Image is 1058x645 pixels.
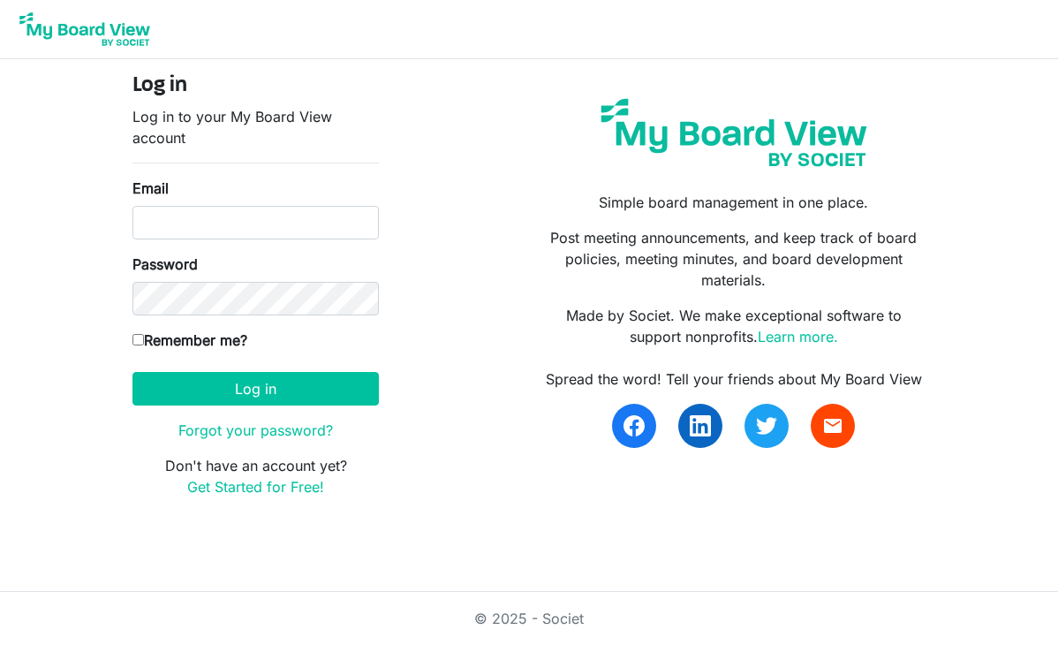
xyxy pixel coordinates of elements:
[542,305,926,347] p: Made by Societ. We make exceptional software to support nonprofits.
[132,334,144,345] input: Remember me?
[542,227,926,291] p: Post meeting announcements, and keep track of board policies, meeting minutes, and board developm...
[690,415,711,436] img: linkedin.svg
[14,7,155,51] img: My Board View Logo
[178,421,333,439] a: Forgot your password?
[187,478,324,496] a: Get Started for Free!
[132,455,379,497] p: Don't have an account yet?
[132,178,169,199] label: Email
[822,415,843,436] span: email
[132,330,247,351] label: Remember me?
[132,73,379,99] h4: Log in
[758,328,838,345] a: Learn more.
[132,106,379,148] p: Log in to your My Board View account
[623,415,645,436] img: facebook.svg
[474,610,584,627] a: © 2025 - Societ
[132,254,198,275] label: Password
[542,368,926,390] div: Spread the word! Tell your friends about My Board View
[132,372,379,406] button: Log in
[542,192,926,213] p: Simple board management in one place.
[811,404,855,448] a: email
[756,415,777,436] img: twitter.svg
[590,87,878,178] img: my-board-view-societ.svg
